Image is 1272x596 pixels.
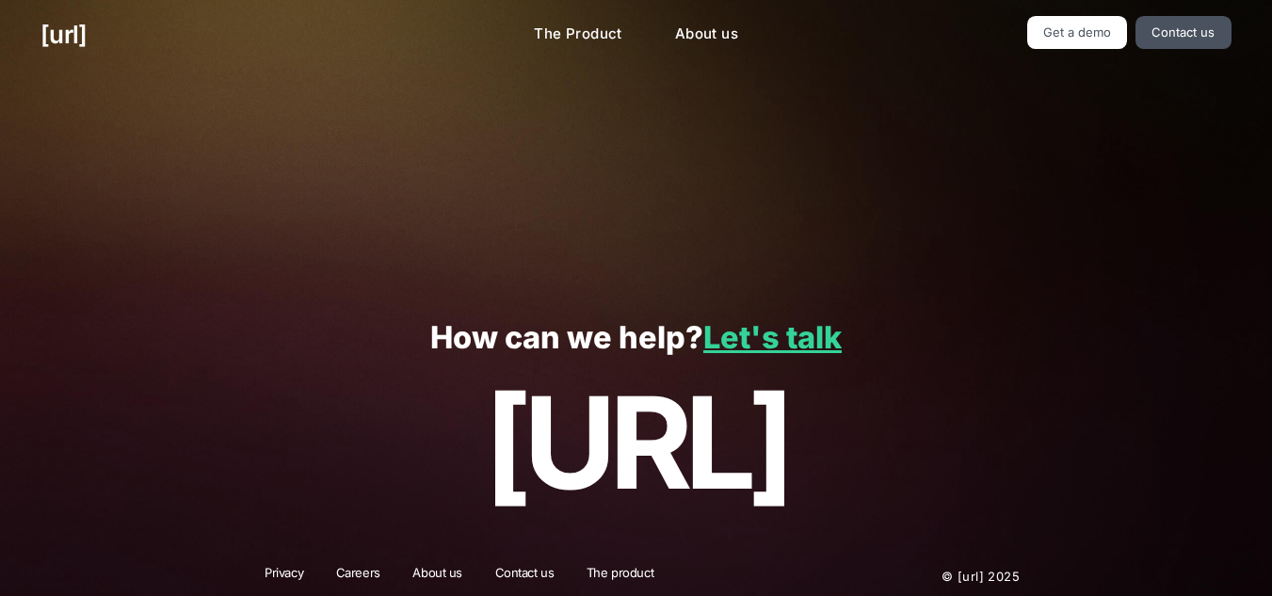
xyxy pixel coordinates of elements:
a: The product [574,564,666,588]
a: About us [400,564,475,588]
a: Contact us [483,564,567,588]
a: Privacy [252,564,315,588]
p: © [URL] 2025 [828,564,1020,588]
p: [URL] [40,372,1231,515]
a: Careers [324,564,393,588]
a: Get a demo [1027,16,1128,49]
a: The Product [519,16,637,53]
p: How can we help? [40,321,1231,356]
a: About us [660,16,753,53]
a: [URL] [40,16,87,53]
a: Let's talk [703,319,842,356]
a: Contact us [1135,16,1232,49]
